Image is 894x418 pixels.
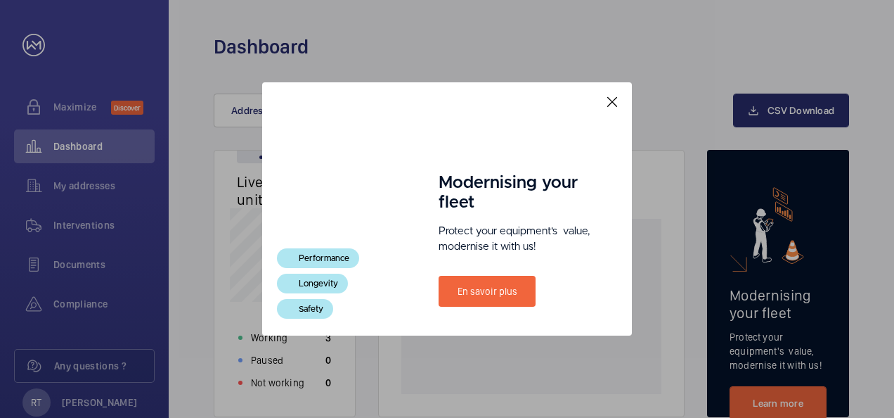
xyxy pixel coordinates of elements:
div: Longevity [277,274,348,293]
a: En savoir plus [439,276,536,307]
div: Performance [277,248,359,268]
p: Protect your equipment's value, modernise it with us! [439,224,595,255]
h1: Modernising your fleet [439,173,595,213]
div: Safety [277,299,333,319]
